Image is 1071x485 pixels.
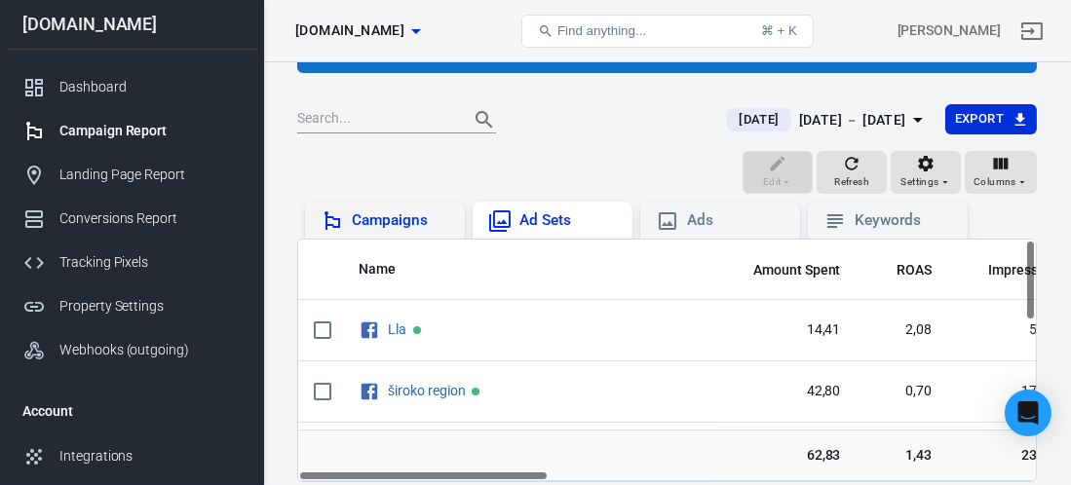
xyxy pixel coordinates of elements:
[898,20,1001,41] div: Account id: nqVmnGQH
[7,284,256,328] a: Property Settings
[761,23,797,38] div: ⌘ + K
[388,383,465,398] a: široko region
[728,445,841,465] span: 62,83
[945,104,1037,134] button: Export
[7,434,256,478] a: Integrations
[359,380,380,403] svg: Facebook Ads
[872,258,933,281] span: The total return on ad spend
[298,240,1036,481] div: scrollable content
[59,208,241,229] div: Conversions Report
[287,13,428,49] button: [DOMAIN_NAME]
[7,109,256,153] a: Campaign Report
[891,151,961,194] button: Settings
[7,153,256,197] a: Landing Page Report
[963,382,1064,401] span: 17.075
[59,77,241,97] div: Dashboard
[59,296,241,317] div: Property Settings
[834,173,869,191] span: Refresh
[753,258,841,281] span: The estimated total amount of money you've spent on your campaign, ad set or ad during its schedule.
[388,322,409,336] span: Lla
[7,328,256,372] a: Webhooks (outgoing)
[898,258,933,281] span: The total return on ad spend
[872,382,933,401] span: 0,70
[413,326,421,334] span: Active
[359,318,380,342] svg: Facebook Ads
[974,173,1016,191] span: Columns
[7,197,256,241] a: Conversions Report
[901,173,939,191] span: Settings
[731,110,786,130] span: [DATE]
[7,65,256,109] a: Dashboard
[687,210,784,231] div: Ads
[728,258,841,281] span: The estimated total amount of money you've spent on your campaign, ad set or ad during its schedule.
[59,252,241,273] div: Tracking Pixels
[388,384,468,397] span: široko region
[728,320,841,340] span: 14,41
[855,210,952,231] div: Keywords
[965,151,1037,194] button: Columns
[59,121,241,141] div: Campaign Report
[728,382,841,401] span: 42,80
[295,19,404,43] span: bydanijela.com
[799,108,906,132] div: [DATE] － [DATE]
[753,261,841,280] span: Amount Spent
[963,445,1064,465] span: 23.048
[1009,8,1055,55] a: Sign out
[988,258,1064,281] span: The number of times your ads were on screen.
[898,261,933,280] span: ROAS
[359,260,396,280] span: Name
[59,165,241,185] div: Landing Page Report
[817,151,887,194] button: Refresh
[872,320,933,340] span: 2,08
[521,15,814,48] button: Find anything...⌘ + K
[7,16,256,33] div: [DOMAIN_NAME]
[59,446,241,466] div: Integrations
[711,104,944,136] button: [DATE][DATE] － [DATE]
[1005,390,1052,436] div: Open Intercom Messenger
[872,445,933,465] span: 1,43
[388,321,406,337] a: Lla
[557,23,646,38] span: Find anything...
[7,388,256,434] li: Account
[359,260,421,280] span: Name
[59,340,241,360] div: Webhooks (outgoing)
[352,210,449,231] div: Campaigns
[963,258,1064,281] span: The number of times your ads were on screen.
[7,241,256,284] a: Tracking Pixels
[963,320,1064,340] span: 5.246
[297,107,453,132] input: Search...
[472,388,479,395] span: Active
[461,96,508,143] button: Search
[519,210,617,231] div: Ad Sets
[988,261,1064,280] span: Impressions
